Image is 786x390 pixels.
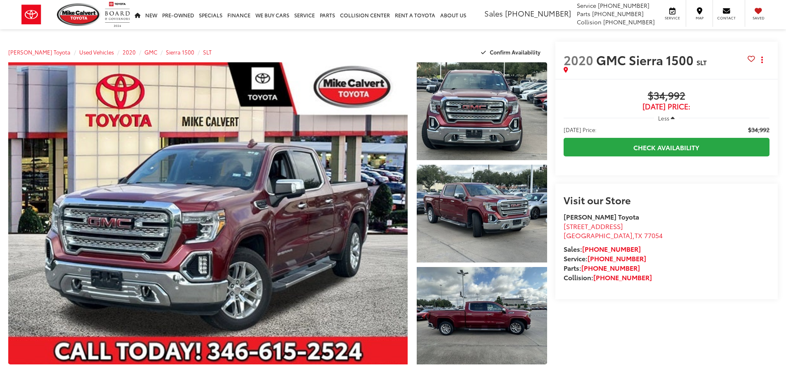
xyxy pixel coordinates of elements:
[415,61,548,161] img: 2020 GMC Sierra 1500 SLT
[749,15,767,21] span: Saved
[564,221,663,240] a: [STREET_ADDRESS] [GEOGRAPHIC_DATA],TX 77054
[564,138,769,156] a: Check Availability
[564,263,640,272] strong: Parts:
[564,244,641,253] strong: Sales:
[8,62,408,364] a: Expand Photo 0
[144,48,157,56] a: GMC
[564,253,646,263] strong: Service:
[4,61,411,366] img: 2020 GMC Sierra 1500 SLT
[635,230,642,240] span: TX
[57,3,101,26] img: Mike Calvert Toyota
[592,9,644,18] span: [PHONE_NUMBER]
[717,15,736,21] span: Contact
[603,18,655,26] span: [PHONE_NUMBER]
[505,8,571,19] span: [PHONE_NUMBER]
[581,263,640,272] a: [PHONE_NUMBER]
[663,15,682,21] span: Service
[484,8,503,19] span: Sales
[658,114,669,122] span: Less
[564,230,663,240] span: ,
[593,272,652,282] a: [PHONE_NUMBER]
[417,62,547,160] a: Expand Photo 1
[577,9,590,18] span: Parts
[654,111,679,125] button: Less
[564,221,623,231] span: [STREET_ADDRESS]
[8,48,71,56] a: [PERSON_NAME] Toyota
[490,48,541,56] span: Confirm Availability
[696,57,707,67] span: SLT
[588,253,646,263] a: [PHONE_NUMBER]
[761,57,763,63] span: dropdown dots
[564,51,593,69] span: 2020
[166,48,194,56] a: Sierra 1500
[477,45,547,59] button: Confirm Availability
[582,244,641,253] a: [PHONE_NUMBER]
[577,1,596,9] span: Service
[755,52,769,67] button: Actions
[596,51,696,69] span: GMC Sierra 1500
[748,125,769,134] span: $34,992
[564,102,769,111] span: [DATE] Price:
[417,165,547,262] a: Expand Photo 2
[415,163,548,263] img: 2020 GMC Sierra 1500 SLT
[564,125,597,134] span: [DATE] Price:
[79,48,114,56] a: Used Vehicles
[564,230,633,240] span: [GEOGRAPHIC_DATA]
[644,230,663,240] span: 77054
[203,48,212,56] a: SLT
[564,272,652,282] strong: Collision:
[577,18,602,26] span: Collision
[564,90,769,102] span: $34,992
[690,15,708,21] span: Map
[564,212,639,221] strong: [PERSON_NAME] Toyota
[564,194,769,205] h2: Visit our Store
[415,266,548,366] img: 2020 GMC Sierra 1500 SLT
[417,267,547,365] a: Expand Photo 3
[123,48,136,56] a: 2020
[598,1,649,9] span: [PHONE_NUMBER]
